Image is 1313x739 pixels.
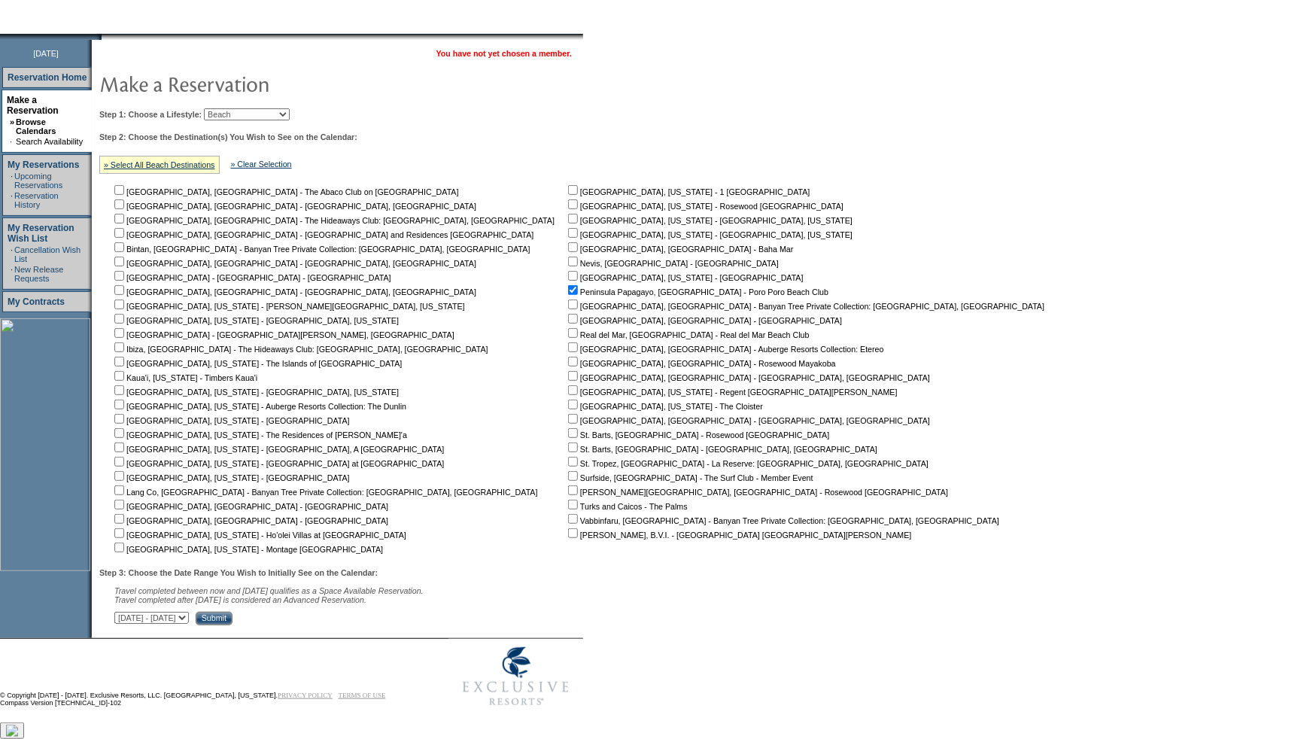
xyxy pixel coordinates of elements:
[111,316,399,325] nobr: [GEOGRAPHIC_DATA], [US_STATE] - [GEOGRAPHIC_DATA], [US_STATE]
[565,259,779,268] nobr: Nevis, [GEOGRAPHIC_DATA] - [GEOGRAPHIC_DATA]
[111,216,555,225] nobr: [GEOGRAPHIC_DATA], [GEOGRAPHIC_DATA] - The Hideaways Club: [GEOGRAPHIC_DATA], [GEOGRAPHIC_DATA]
[565,516,999,525] nobr: Vabbinfaru, [GEOGRAPHIC_DATA] - Banyan Tree Private Collection: [GEOGRAPHIC_DATA], [GEOGRAPHIC_DATA]
[111,531,406,540] nobr: [GEOGRAPHIC_DATA], [US_STATE] - Ho'olei Villas at [GEOGRAPHIC_DATA]
[111,459,444,468] nobr: [GEOGRAPHIC_DATA], [US_STATE] - [GEOGRAPHIC_DATA] at [GEOGRAPHIC_DATA]
[99,68,400,99] img: pgTtlMakeReservation.gif
[278,692,333,699] a: PRIVACY POLICY
[11,265,13,283] td: ·
[565,202,843,211] nobr: [GEOGRAPHIC_DATA], [US_STATE] - Rosewood [GEOGRAPHIC_DATA]
[14,172,62,190] a: Upcoming Reservations
[565,502,688,511] nobr: Turks and Caicos - The Palms
[339,692,386,699] a: TERMS OF USE
[111,287,476,297] nobr: [GEOGRAPHIC_DATA], [GEOGRAPHIC_DATA] - [GEOGRAPHIC_DATA], [GEOGRAPHIC_DATA]
[111,516,388,525] nobr: [GEOGRAPHIC_DATA], [GEOGRAPHIC_DATA] - [GEOGRAPHIC_DATA]
[565,287,828,297] nobr: Peninsula Papagayo, [GEOGRAPHIC_DATA] - Poro Poro Beach Club
[565,488,948,497] nobr: [PERSON_NAME][GEOGRAPHIC_DATA], [GEOGRAPHIC_DATA] - Rosewood [GEOGRAPHIC_DATA]
[10,137,14,146] td: ·
[111,445,444,454] nobr: [GEOGRAPHIC_DATA], [US_STATE] - [GEOGRAPHIC_DATA], A [GEOGRAPHIC_DATA]
[565,245,793,254] nobr: [GEOGRAPHIC_DATA], [GEOGRAPHIC_DATA] - Baha Mar
[565,473,813,482] nobr: Surfside, [GEOGRAPHIC_DATA] - The Surf Club - Member Event
[565,445,877,454] nobr: St. Barts, [GEOGRAPHIC_DATA] - [GEOGRAPHIC_DATA], [GEOGRAPHIC_DATA]
[14,245,81,263] a: Cancellation Wish List
[8,160,79,170] a: My Reservations
[111,488,538,497] nobr: Lang Co, [GEOGRAPHIC_DATA] - Banyan Tree Private Collection: [GEOGRAPHIC_DATA], [GEOGRAPHIC_DATA]
[111,202,476,211] nobr: [GEOGRAPHIC_DATA], [GEOGRAPHIC_DATA] - [GEOGRAPHIC_DATA], [GEOGRAPHIC_DATA]
[111,259,476,268] nobr: [GEOGRAPHIC_DATA], [GEOGRAPHIC_DATA] - [GEOGRAPHIC_DATA], [GEOGRAPHIC_DATA]
[111,230,533,239] nobr: [GEOGRAPHIC_DATA], [GEOGRAPHIC_DATA] - [GEOGRAPHIC_DATA] and Residences [GEOGRAPHIC_DATA]
[10,117,14,126] b: »
[102,34,103,40] img: blank.gif
[111,302,465,311] nobr: [GEOGRAPHIC_DATA], [US_STATE] - [PERSON_NAME][GEOGRAPHIC_DATA], [US_STATE]
[111,430,407,439] nobr: [GEOGRAPHIC_DATA], [US_STATE] - The Residences of [PERSON_NAME]'a
[565,416,930,425] nobr: [GEOGRAPHIC_DATA], [GEOGRAPHIC_DATA] - [GEOGRAPHIC_DATA], [GEOGRAPHIC_DATA]
[104,160,215,169] a: » Select All Beach Destinations
[111,359,402,368] nobr: [GEOGRAPHIC_DATA], [US_STATE] - The Islands of [GEOGRAPHIC_DATA]
[7,95,59,116] a: Make a Reservation
[99,132,357,141] b: Step 2: Choose the Destination(s) You Wish to See on the Calendar:
[111,416,350,425] nobr: [GEOGRAPHIC_DATA], [US_STATE] - [GEOGRAPHIC_DATA]
[111,388,399,397] nobr: [GEOGRAPHIC_DATA], [US_STATE] - [GEOGRAPHIC_DATA], [US_STATE]
[565,330,810,339] nobr: Real del Mar, [GEOGRAPHIC_DATA] - Real del Mar Beach Club
[565,302,1044,311] nobr: [GEOGRAPHIC_DATA], [GEOGRAPHIC_DATA] - Banyan Tree Private Collection: [GEOGRAPHIC_DATA], [GEOGRA...
[565,388,898,397] nobr: [GEOGRAPHIC_DATA], [US_STATE] - Regent [GEOGRAPHIC_DATA][PERSON_NAME]
[114,586,424,595] span: Travel completed between now and [DATE] qualifies as a Space Available Reservation.
[11,172,13,190] td: ·
[14,191,59,209] a: Reservation History
[565,359,836,368] nobr: [GEOGRAPHIC_DATA], [GEOGRAPHIC_DATA] - Rosewood Mayakoba
[565,373,930,382] nobr: [GEOGRAPHIC_DATA], [GEOGRAPHIC_DATA] - [GEOGRAPHIC_DATA], [GEOGRAPHIC_DATA]
[111,402,406,411] nobr: [GEOGRAPHIC_DATA], [US_STATE] - Auberge Resorts Collection: The Dunlin
[231,160,292,169] a: » Clear Selection
[99,568,378,577] b: Step 3: Choose the Date Range You Wish to Initially See on the Calendar:
[33,49,59,58] span: [DATE]
[111,473,350,482] nobr: [GEOGRAPHIC_DATA], [US_STATE] - [GEOGRAPHIC_DATA]
[565,230,853,239] nobr: [GEOGRAPHIC_DATA], [US_STATE] - [GEOGRAPHIC_DATA], [US_STATE]
[96,34,102,40] img: promoShadowLeftCorner.gif
[111,502,388,511] nobr: [GEOGRAPHIC_DATA], [GEOGRAPHIC_DATA] - [GEOGRAPHIC_DATA]
[111,273,391,282] nobr: [GEOGRAPHIC_DATA] - [GEOGRAPHIC_DATA] - [GEOGRAPHIC_DATA]
[565,187,810,196] nobr: [GEOGRAPHIC_DATA], [US_STATE] - 1 [GEOGRAPHIC_DATA]
[565,459,929,468] nobr: St. Tropez, [GEOGRAPHIC_DATA] - La Reserve: [GEOGRAPHIC_DATA], [GEOGRAPHIC_DATA]
[8,223,74,244] a: My Reservation Wish List
[111,187,459,196] nobr: [GEOGRAPHIC_DATA], [GEOGRAPHIC_DATA] - The Abaco Club on [GEOGRAPHIC_DATA]
[565,402,763,411] nobr: [GEOGRAPHIC_DATA], [US_STATE] - The Cloister
[111,245,530,254] nobr: Bintan, [GEOGRAPHIC_DATA] - Banyan Tree Private Collection: [GEOGRAPHIC_DATA], [GEOGRAPHIC_DATA]
[14,265,63,283] a: New Release Requests
[8,72,87,83] a: Reservation Home
[111,345,488,354] nobr: Ibiza, [GEOGRAPHIC_DATA] - The Hideaways Club: [GEOGRAPHIC_DATA], [GEOGRAPHIC_DATA]
[99,110,202,119] b: Step 1: Choose a Lifestyle:
[11,191,13,209] td: ·
[16,117,56,135] a: Browse Calendars
[436,49,572,58] span: You have not yet chosen a member.
[11,245,13,263] td: ·
[111,545,383,554] nobr: [GEOGRAPHIC_DATA], [US_STATE] - Montage [GEOGRAPHIC_DATA]
[565,316,842,325] nobr: [GEOGRAPHIC_DATA], [GEOGRAPHIC_DATA] - [GEOGRAPHIC_DATA]
[565,531,912,540] nobr: [PERSON_NAME], B.V.I. - [GEOGRAPHIC_DATA] [GEOGRAPHIC_DATA][PERSON_NAME]
[565,430,829,439] nobr: St. Barts, [GEOGRAPHIC_DATA] - Rosewood [GEOGRAPHIC_DATA]
[565,345,884,354] nobr: [GEOGRAPHIC_DATA], [GEOGRAPHIC_DATA] - Auberge Resorts Collection: Etereo
[16,137,83,146] a: Search Availability
[8,297,65,307] a: My Contracts
[565,273,804,282] nobr: [GEOGRAPHIC_DATA], [US_STATE] - [GEOGRAPHIC_DATA]
[448,639,583,714] img: Exclusive Resorts
[111,373,257,382] nobr: Kaua'i, [US_STATE] - Timbers Kaua'i
[565,216,853,225] nobr: [GEOGRAPHIC_DATA], [US_STATE] - [GEOGRAPHIC_DATA], [US_STATE]
[111,330,454,339] nobr: [GEOGRAPHIC_DATA] - [GEOGRAPHIC_DATA][PERSON_NAME], [GEOGRAPHIC_DATA]
[196,612,233,625] input: Submit
[114,595,366,604] nobr: Travel completed after [DATE] is considered an Advanced Reservation.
